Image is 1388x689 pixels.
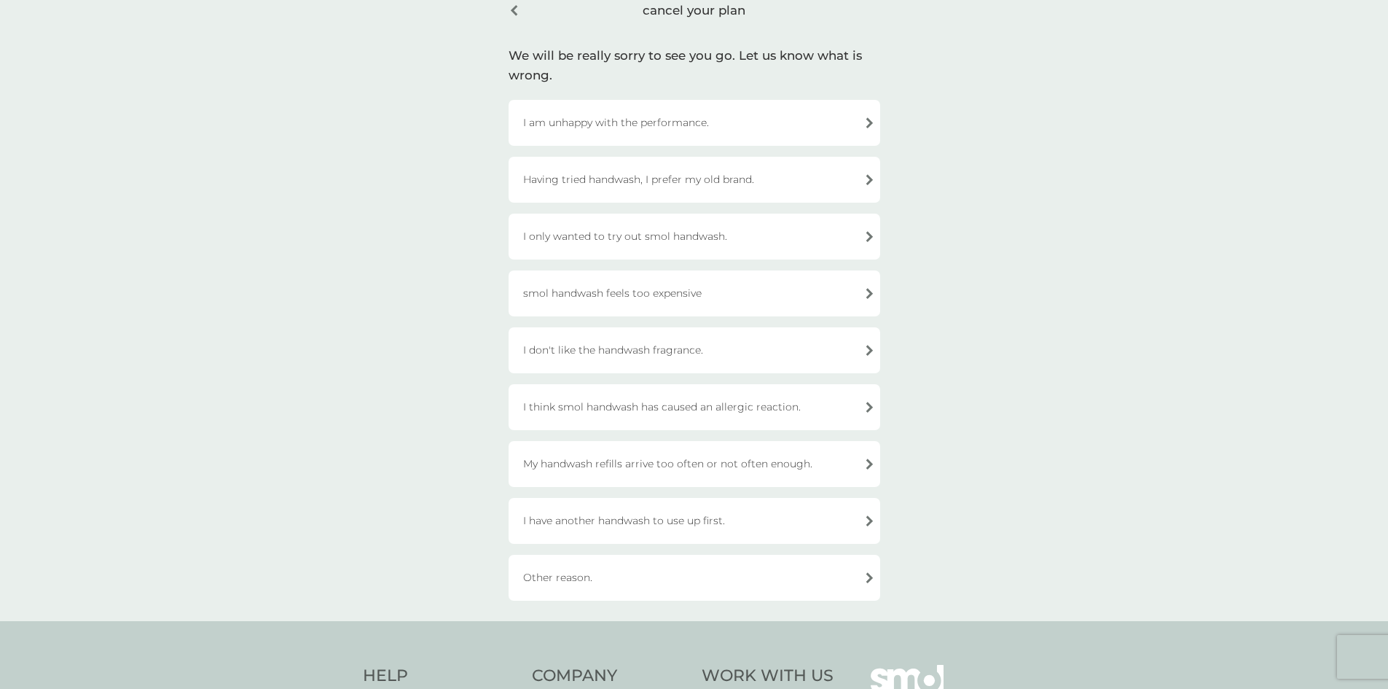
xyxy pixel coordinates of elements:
h4: Help [363,665,518,688]
div: We will be really sorry to see you go. Let us know what is wrong. [509,46,880,85]
div: I don't like the handwash fragrance. [509,327,880,373]
div: I have another handwash to use up first. [509,498,880,544]
div: I only wanted to try out smol handwash. [509,214,880,260]
div: I am unhappy with the performance. [509,100,880,146]
h4: Company [532,665,687,688]
h4: Work With Us [702,665,834,688]
div: My handwash refills arrive too often or not often enough. [509,441,880,487]
div: smol handwash feels too expensive [509,270,880,316]
div: Having tried handwash, I prefer my old brand. [509,157,880,203]
div: Other reason. [509,555,880,601]
div: I think smol handwash has caused an allergic reaction. [509,384,880,430]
